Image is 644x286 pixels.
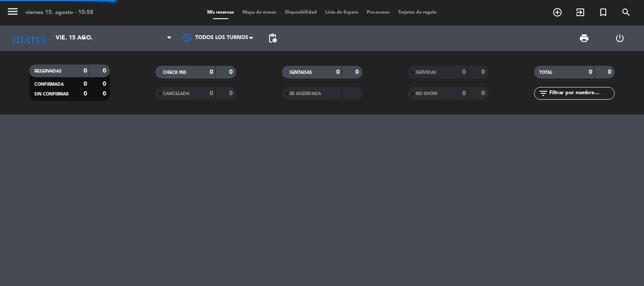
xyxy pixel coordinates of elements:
i: [DATE] [6,29,51,48]
strong: 0 [481,69,487,75]
strong: 0 [462,69,466,75]
span: SENTADAS [290,70,312,75]
span: NO SHOW [416,92,437,96]
span: Mis reservas [203,10,238,15]
span: SIN CONFIRMAR [34,92,68,96]
span: SERVIDAS [416,70,436,75]
span: RE AGENDADA [290,92,321,96]
span: TOTAL [539,70,552,75]
strong: 0 [84,68,87,74]
i: search [621,7,631,17]
div: viernes 15. agosto - 10:58 [25,8,93,17]
i: filter_list [538,88,548,98]
span: Lista de Espera [321,10,363,15]
strong: 0 [229,90,234,96]
i: arrow_drop_down [79,33,89,43]
strong: 0 [210,69,213,75]
i: turned_in_not [598,7,608,17]
span: Mapa de mesas [238,10,281,15]
div: LOG OUT [602,25,638,51]
strong: 0 [103,81,108,87]
strong: 0 [608,69,613,75]
strong: 0 [589,69,592,75]
strong: 0 [103,68,108,74]
i: menu [6,5,19,18]
button: menu [6,5,19,21]
i: exit_to_app [575,7,585,17]
span: pending_actions [267,33,278,43]
span: CHECK INS [163,70,186,75]
input: Filtrar por nombre... [548,89,614,98]
strong: 0 [84,81,87,87]
i: add_circle_outline [552,7,562,17]
strong: 0 [355,69,360,75]
i: power_settings_new [615,33,625,43]
span: Disponibilidad [281,10,321,15]
strong: 0 [210,90,213,96]
strong: 0 [103,91,108,97]
span: print [579,33,589,43]
strong: 0 [481,90,487,96]
strong: 0 [336,69,340,75]
strong: 0 [229,69,234,75]
span: CONFIRMADA [34,82,64,87]
span: CANCELADA [163,92,189,96]
span: Pre-acceso [363,10,394,15]
strong: 0 [462,90,466,96]
strong: 0 [84,91,87,97]
span: Tarjetas de regalo [394,10,441,15]
span: RESERVADAS [34,69,62,73]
